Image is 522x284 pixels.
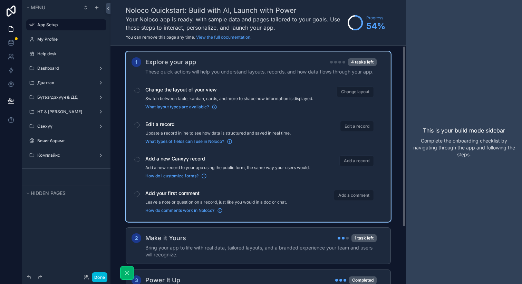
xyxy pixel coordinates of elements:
h3: Your Noloco app is ready, with sample data and pages tailored to your goals. Use these steps to i... [126,15,344,32]
button: Hidden pages [25,188,104,198]
button: Done [92,272,107,282]
span: 54 % [366,21,385,32]
label: Бичиг баримт [37,138,102,144]
span: You can remove this page any time. [126,35,195,40]
span: Menu [31,4,45,10]
label: My Profile [37,37,102,42]
label: Бүтээгдэхүүн & ДД [37,95,93,100]
label: Комплайнс [37,153,93,158]
span: Hidden pages [31,190,66,196]
p: Complete the onboarding checklist by navigating through the app and following the steps. [412,137,516,158]
span: Progress [366,15,385,21]
a: View the full documentation. [196,35,251,40]
label: Dashboard [37,66,93,71]
label: НТ & [PERSON_NAME] [37,109,93,115]
label: Даатгал [37,80,93,86]
p: This is your build mode sidebar [423,126,505,135]
label: Санхүү [37,124,93,129]
label: Help desk [37,51,102,57]
label: App Setup [37,22,102,28]
button: Menu [25,3,79,12]
h1: Noloco Quickstart: Build with AI, Launch with Power [126,6,344,15]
